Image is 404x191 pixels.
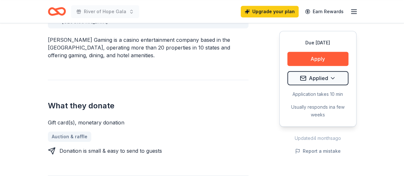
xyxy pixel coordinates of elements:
div: Usually responds in a few weeks [287,103,348,119]
button: Applied [287,71,348,85]
button: River of Hope Gala [71,5,139,18]
h2: What they donate [48,101,248,111]
button: Apply [287,52,348,66]
div: Gift card(s), monetary donation [48,119,248,126]
span: Applied [309,74,328,82]
div: Application takes 10 min [287,90,348,98]
a: Earn Rewards [301,6,347,17]
div: [PERSON_NAME] Gaming is a casino entertainment company based in the [GEOGRAPHIC_DATA], operating ... [48,36,248,59]
a: Auction & raffle [48,132,91,142]
div: Donation is small & easy to send to guests [59,147,162,155]
a: Upgrade your plan [241,6,299,17]
div: Due [DATE] [287,39,348,47]
span: River of Hope Gala [84,8,126,15]
button: Report a mistake [295,147,341,155]
div: Updated 4 months ago [279,134,356,142]
a: Home [48,4,66,19]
